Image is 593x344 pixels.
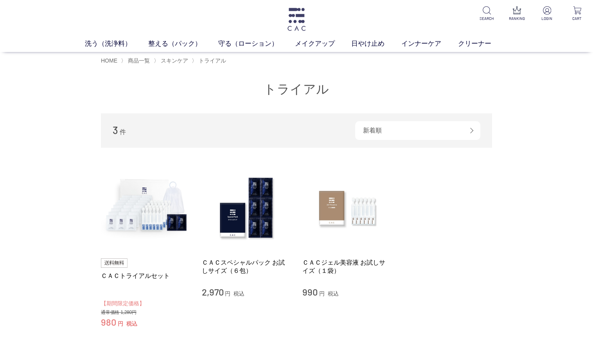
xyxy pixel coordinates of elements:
[507,16,527,21] p: RANKING
[113,124,118,136] span: 3
[328,290,339,297] span: 税込
[101,81,492,98] h1: トライアル
[537,6,557,21] a: LOGIN
[128,57,150,64] span: 商品一覧
[202,258,291,275] a: ＣＡＣスペシャルパック お試しサイズ（６包）
[286,8,307,31] img: logo
[458,39,508,49] a: クリーナー
[101,163,190,253] img: ＣＡＣトライアルセット
[101,258,128,268] img: 送料無料
[568,16,587,21] p: CART
[477,6,496,21] a: SEARCH
[202,286,224,297] span: 2,970
[302,258,392,275] a: ＣＡＣジェル美容液 お試しサイズ（１袋）
[118,321,123,327] span: 円
[120,129,126,135] span: 件
[85,39,148,49] a: 洗う（洗浄料）
[121,57,152,64] li: 〉
[302,286,318,297] span: 990
[159,57,188,64] a: スキンケア
[101,299,190,308] div: 【期間限定価格】
[225,290,230,297] span: 円
[101,272,190,280] a: ＣＡＣトライアルセット
[477,16,496,21] p: SEARCH
[101,316,116,328] span: 980
[507,6,527,21] a: RANKING
[234,290,244,297] span: 税込
[197,57,226,64] a: トライアル
[192,57,228,64] li: 〉
[568,6,587,21] a: CART
[148,39,218,49] a: 整える（パック）
[101,57,117,64] a: HOME
[202,163,291,253] img: ＣＡＣスペシャルパック お試しサイズ（６包）
[161,57,188,64] span: スキンケア
[401,39,458,49] a: インナーケア
[101,310,190,316] div: 通常価格 1,280円
[126,321,137,327] span: 税込
[302,163,392,253] img: ＣＡＣジェル美容液 お試しサイズ（１袋）
[355,121,480,140] div: 新着順
[218,39,295,49] a: 守る（ローション）
[351,39,401,49] a: 日やけ止め
[295,39,352,49] a: メイクアップ
[199,57,226,64] span: トライアル
[154,57,190,64] li: 〉
[126,57,150,64] a: 商品一覧
[319,290,325,297] span: 円
[537,16,557,21] p: LOGIN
